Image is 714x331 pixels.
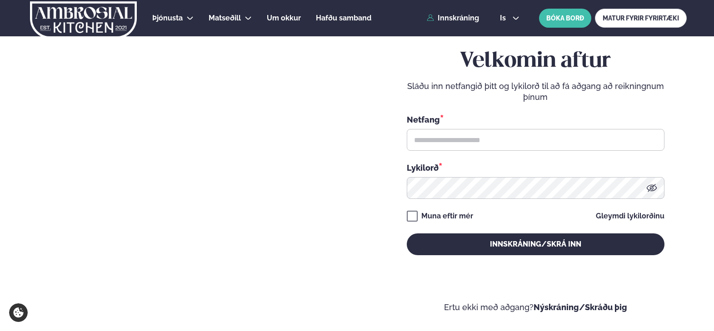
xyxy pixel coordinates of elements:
[152,13,183,24] a: Þjónusta
[384,302,687,313] p: Ertu ekki með aðgang?
[407,49,664,74] h2: Velkomin aftur
[500,15,509,22] span: is
[534,302,627,312] a: Nýskráning/Skráðu þig
[152,14,183,22] span: Þjónusta
[407,114,664,125] div: Netfang
[267,13,301,24] a: Um okkur
[596,212,664,220] a: Gleymdi lykilorðinu
[29,1,138,39] img: logo
[209,13,241,24] a: Matseðill
[427,14,479,22] a: Innskráning
[407,233,664,255] button: Innskráning/Skrá inn
[267,14,301,22] span: Um okkur
[316,13,371,24] a: Hafðu samband
[493,15,527,22] button: is
[539,9,591,28] button: BÓKA BORÐ
[9,303,28,322] a: Cookie settings
[27,168,216,244] h2: Velkomin á Ambrosial kitchen!
[27,255,216,277] p: Ef eitthvað sameinar fólk, þá er [PERSON_NAME] matarferðalag.
[209,14,241,22] span: Matseðill
[407,81,664,103] p: Sláðu inn netfangið þitt og lykilorð til að fá aðgang að reikningnum þínum
[595,9,687,28] a: MATUR FYRIR FYRIRTÆKI
[407,162,664,173] div: Lykilorð
[316,14,371,22] span: Hafðu samband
